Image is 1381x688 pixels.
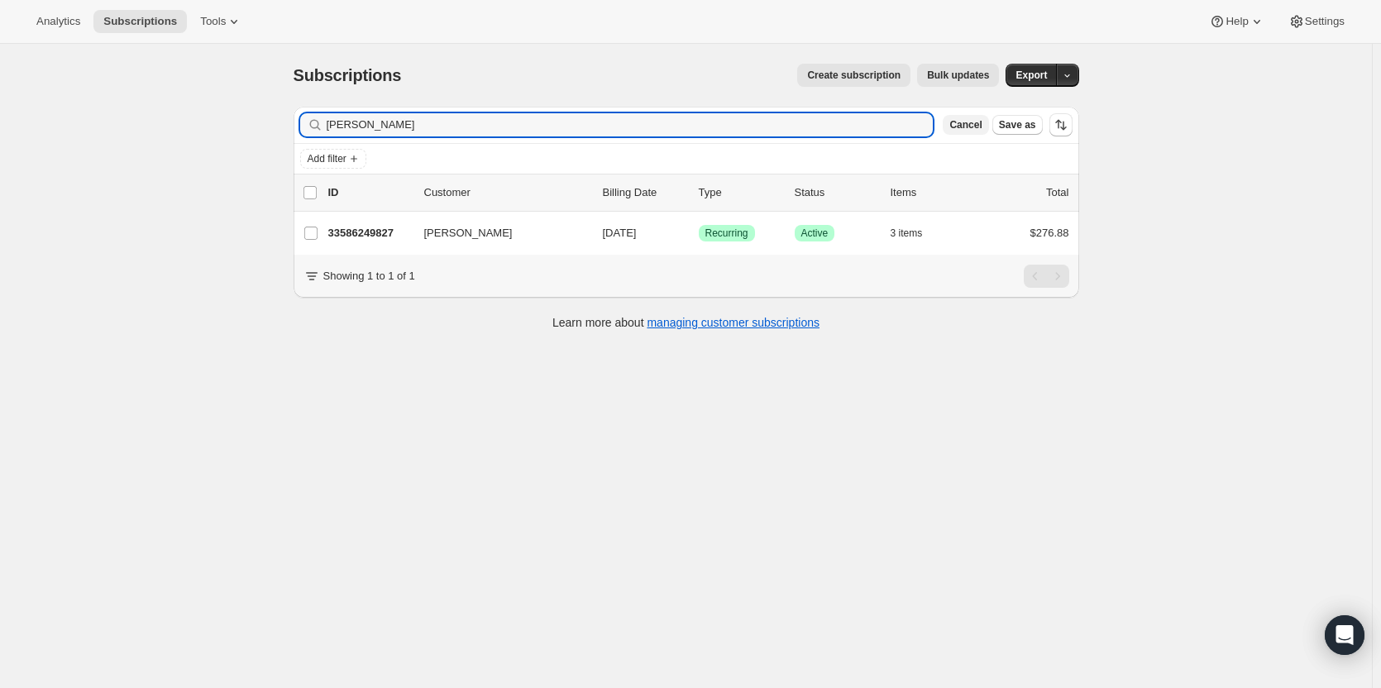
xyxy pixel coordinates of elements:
[603,184,686,201] p: Billing Date
[1030,227,1069,239] span: $276.88
[1226,15,1248,28] span: Help
[26,10,90,33] button: Analytics
[1046,184,1068,201] p: Total
[891,227,923,240] span: 3 items
[36,15,80,28] span: Analytics
[1006,64,1057,87] button: Export
[891,222,941,245] button: 3 items
[603,227,637,239] span: [DATE]
[103,15,177,28] span: Subscriptions
[552,314,820,331] p: Learn more about
[795,184,877,201] p: Status
[647,316,820,329] a: managing customer subscriptions
[294,66,402,84] span: Subscriptions
[1199,10,1274,33] button: Help
[328,225,411,241] p: 33586249827
[414,220,580,246] button: [PERSON_NAME]
[1049,113,1073,136] button: Sort the results
[1015,69,1047,82] span: Export
[949,118,982,131] span: Cancel
[999,118,1036,131] span: Save as
[328,184,411,201] p: ID
[797,64,910,87] button: Create subscription
[323,268,415,284] p: Showing 1 to 1 of 1
[917,64,999,87] button: Bulk updates
[705,227,748,240] span: Recurring
[424,225,513,241] span: [PERSON_NAME]
[190,10,252,33] button: Tools
[807,69,901,82] span: Create subscription
[200,15,226,28] span: Tools
[992,115,1043,135] button: Save as
[1325,615,1364,655] div: Open Intercom Messenger
[328,184,1069,201] div: IDCustomerBilling DateTypeStatusItemsTotal
[328,222,1069,245] div: 33586249827[PERSON_NAME][DATE]SuccessRecurringSuccessActive3 items$276.88
[891,184,973,201] div: Items
[424,184,590,201] p: Customer
[927,69,989,82] span: Bulk updates
[300,149,366,169] button: Add filter
[93,10,187,33] button: Subscriptions
[1305,15,1345,28] span: Settings
[943,115,988,135] button: Cancel
[1278,10,1355,33] button: Settings
[699,184,781,201] div: Type
[1024,265,1069,288] nav: Pagination
[801,227,829,240] span: Active
[308,152,346,165] span: Add filter
[327,113,934,136] input: Filter subscribers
